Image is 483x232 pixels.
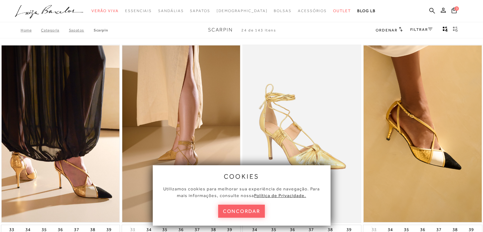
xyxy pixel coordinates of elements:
[158,9,184,13] span: Sandálias
[241,28,276,32] span: 24 de 143 itens
[450,7,459,16] button: 3
[454,6,459,11] span: 3
[274,9,292,13] span: Bolsas
[357,9,376,13] span: BLOG LB
[208,27,233,33] span: Scarpin
[125,9,152,13] span: Essenciais
[218,205,265,218] button: concordar
[122,45,240,222] img: SCARPIN SALTO ALTO EM COURO BEGE AREIA COM AMARRAÇÃO
[122,45,240,222] a: SCARPIN SALTO ALTO EM COURO BEGE AREIA COM AMARRAÇÃO SCARPIN SALTO ALTO EM COURO BEGE AREIA COM A...
[410,27,433,32] a: FILTRAR
[364,45,481,222] a: SCARPIN SLINGBACK SALTO MÉDIO MULTICOR DEBRUM DOURADO SCARPIN SLINGBACK SALTO MÉDIO MULTICOR DEBR...
[217,9,268,13] span: [DEMOGRAPHIC_DATA]
[441,26,450,34] button: Mostrar 4 produtos por linha
[243,45,361,222] a: SCARPIN SALTO ALTO EM METALIZADO OURO COM AMARRAÇÃO SCARPIN SALTO ALTO EM METALIZADO OURO COM AMA...
[451,26,460,34] button: gridText6Desc
[298,5,327,17] a: noSubCategoriesText
[163,186,320,198] span: Utilizamos cookies para melhorar sua experiência de navegação. Para mais informações, consulte nossa
[158,5,184,17] a: noSubCategoriesText
[333,5,351,17] a: noSubCategoriesText
[190,5,210,17] a: noSubCategoriesText
[21,28,41,32] a: Home
[254,193,306,198] a: Política de Privacidade.
[376,28,397,32] span: Ordenar
[364,45,481,222] img: SCARPIN SLINGBACK SALTO MÉDIO MULTICOR DEBRUM DOURADO
[298,9,327,13] span: Acessórios
[69,28,94,32] a: SAPATOS
[125,5,152,17] a: noSubCategoriesText
[94,28,108,32] a: Scarpin
[2,45,119,222] a: SCARPIN SLINGBACK SALTO FINO ALTO EM COURO MULTICOR DEBRUM DOURADO SCARPIN SLINGBACK SALTO FINO A...
[224,173,259,180] span: cookies
[91,5,119,17] a: noSubCategoriesText
[357,5,376,17] a: BLOG LB
[2,45,119,222] img: SCARPIN SLINGBACK SALTO FINO ALTO EM COURO MULTICOR DEBRUM DOURADO
[41,28,69,32] a: Categoria
[243,45,361,222] img: SCARPIN SALTO ALTO EM METALIZADO OURO COM AMARRAÇÃO
[217,5,268,17] a: noSubCategoriesText
[274,5,292,17] a: noSubCategoriesText
[190,9,210,13] span: Sapatos
[91,9,119,13] span: Verão Viva
[333,9,351,13] span: Outlet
